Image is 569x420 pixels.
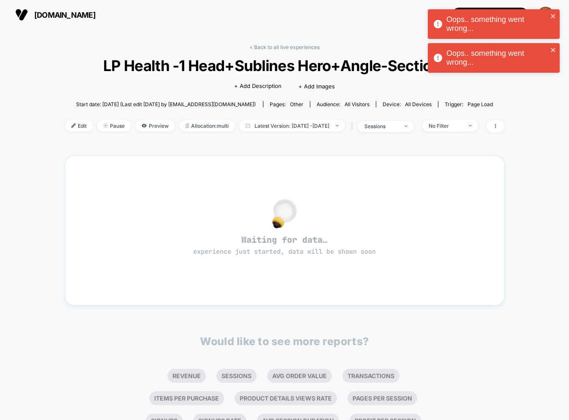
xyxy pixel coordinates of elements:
span: Waiting for data… [80,234,489,256]
img: calendar [246,124,250,128]
span: LP Health -1 Head+Sublines Hero+Angle-Section [87,57,482,74]
div: Trigger: [445,101,493,107]
span: Latest Version: [DATE] - [DATE] [239,120,345,132]
li: Revenue [167,369,206,383]
span: Pause [97,120,131,132]
span: other [290,101,304,107]
li: Product Details Views Rate [235,391,337,405]
span: [DOMAIN_NAME] [34,11,96,19]
span: Page Load [468,101,493,107]
span: Allocation: multi [179,120,235,132]
button: close [550,47,556,55]
img: no_data [272,199,297,228]
div: Audience: [317,101,369,107]
li: Sessions [216,369,257,383]
img: end [469,125,472,126]
span: Edit [65,120,93,132]
span: All Visitors [345,101,369,107]
img: end [104,124,108,128]
img: end [405,125,408,127]
button: close [550,13,556,21]
div: sessions [364,123,398,129]
li: Transactions [342,369,399,383]
p: Would like to see more reports? [200,335,369,348]
span: + Add Images [298,83,335,90]
li: Pages Per Session [347,391,417,405]
span: Preview [135,120,175,132]
li: Avg Order Value [267,369,332,383]
div: No Filter [429,123,462,129]
button: [DOMAIN_NAME] [13,8,98,22]
div: Oops.. something went wrong... [446,15,548,33]
img: Visually logo [15,8,28,21]
span: | [349,120,358,132]
span: + Add Description [234,82,282,91]
a: < Back to all live experiences [249,44,320,50]
span: experience just started, data will be shown soon [193,247,376,256]
div: Pages: [270,101,304,107]
img: edit [71,124,76,128]
li: Items Per Purchase [149,391,224,405]
span: all devices [405,101,432,107]
img: rebalance [186,124,189,128]
span: Device: [376,101,438,107]
img: ppic [537,7,554,23]
span: Start date: [DATE] (Last edit [DATE] by [EMAIL_ADDRESS][DOMAIN_NAME]) [76,101,256,107]
img: end [336,125,339,126]
div: Oops.. something went wrong... [446,49,548,67]
button: ppic [535,6,556,24]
